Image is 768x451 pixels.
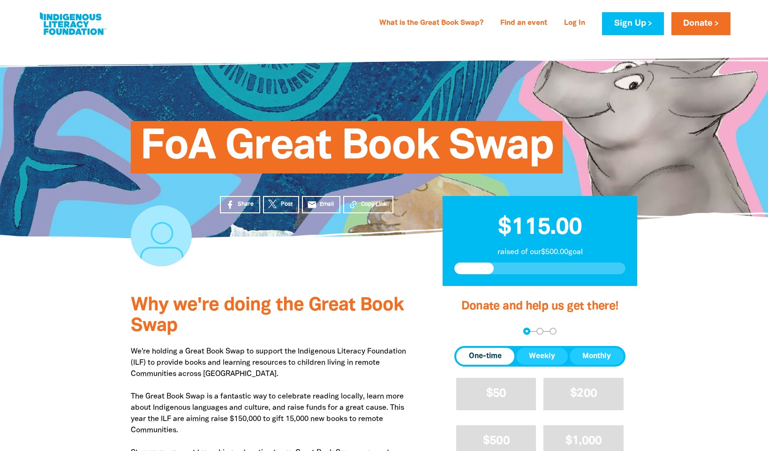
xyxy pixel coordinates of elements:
[486,388,506,399] span: $50
[220,196,260,213] a: Share
[570,388,597,399] span: $200
[570,348,624,365] button: Monthly
[523,328,530,335] button: Navigate to step 1 of 3 to enter your donation amount
[263,196,299,213] a: Post
[483,436,510,446] span: $500
[238,200,254,209] span: Share
[558,16,591,31] a: Log In
[671,12,730,35] a: Donate
[495,16,553,31] a: Find an event
[516,348,568,365] button: Weekly
[565,436,602,446] span: $1,000
[320,200,334,209] span: Email
[374,16,489,31] a: What is the Great Book Swap?
[582,351,611,362] span: Monthly
[454,346,625,367] div: Donation frequency
[550,328,557,335] button: Navigate to step 3 of 3 to enter your payment details
[140,128,553,173] span: FoA Great Book Swap
[456,378,536,410] button: $50
[456,348,514,365] button: One-time
[131,297,404,335] span: Why we're doing the Great Book Swap
[343,196,393,213] button: Copy Link
[461,301,619,312] span: Donate and help us get there!
[543,378,624,410] button: $200
[454,247,625,258] p: raised of our $500.00 goal
[281,200,293,209] span: Post
[529,351,555,362] span: Weekly
[307,200,317,210] i: email
[361,200,387,209] span: Copy Link
[302,196,340,213] a: emailEmail
[469,351,502,362] span: One-time
[602,12,663,35] a: Sign Up
[536,328,543,335] button: Navigate to step 2 of 3 to enter your details
[498,217,581,239] span: $115.00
